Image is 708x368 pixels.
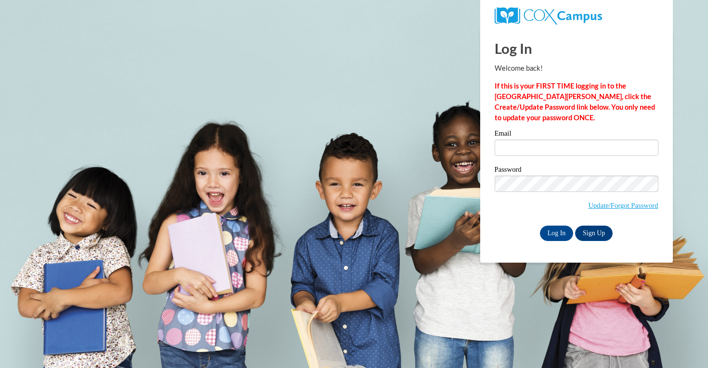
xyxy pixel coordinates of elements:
input: Log In [540,226,574,241]
a: COX Campus [495,11,602,19]
strong: If this is your FIRST TIME logging in to the [GEOGRAPHIC_DATA][PERSON_NAME], click the Create/Upd... [495,82,655,122]
h1: Log In [495,38,658,58]
a: Sign Up [575,226,613,241]
img: COX Campus [495,7,602,25]
p: Welcome back! [495,63,658,74]
label: Password [495,166,658,176]
a: Update/Forgot Password [588,202,658,209]
label: Email [495,130,658,140]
